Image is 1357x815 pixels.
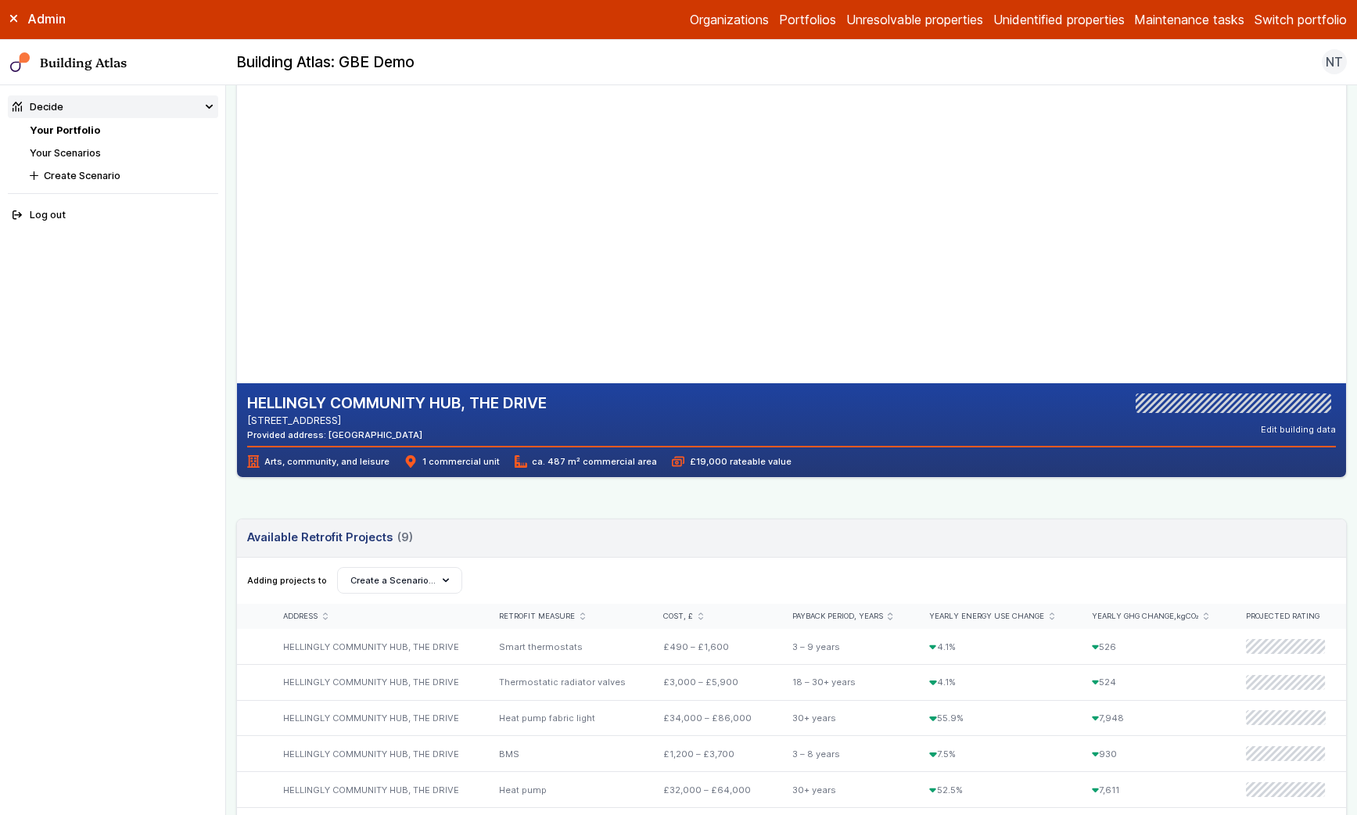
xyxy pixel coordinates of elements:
div: Provided address: [GEOGRAPHIC_DATA] [247,429,547,441]
div: £490 – £1,600 [648,629,777,664]
div: HELLINGLY COMMUNITY HUB, THE DRIVE [268,664,484,700]
div: £34,000 – £86,000 [648,700,777,736]
div: HELLINGLY COMMUNITY HUB, THE DRIVE [268,772,484,808]
span: NT [1326,52,1343,71]
span: £19,000 rateable value [672,455,791,468]
div: 7,611 [1077,772,1231,808]
div: 526 [1077,629,1231,664]
div: Thermostatic radiator valves [484,664,648,700]
a: Portfolios [779,10,836,29]
a: Maintenance tasks [1134,10,1244,29]
span: Retrofit measure [499,612,575,622]
span: Address [283,612,318,622]
div: 7,948 [1077,700,1231,736]
div: HELLINGLY COMMUNITY HUB, THE DRIVE [268,629,484,664]
span: Adding projects to [247,574,327,587]
div: 524 [1077,664,1231,700]
span: Payback period, years [792,612,883,622]
div: HELLINGLY COMMUNITY HUB, THE DRIVE [268,700,484,736]
a: Your Portfolio [30,124,100,136]
span: kgCO₂ [1176,612,1199,620]
span: Arts, community, and leisure [247,455,390,468]
div: Decide [13,99,63,114]
div: BMS [484,736,648,772]
button: Switch portfolio [1255,10,1347,29]
div: £32,000 – £64,000 [648,772,777,808]
div: 7.5% [914,736,1077,772]
button: NT [1322,49,1347,74]
div: HELLINGLY COMMUNITY HUB, THE DRIVE [268,736,484,772]
div: Heat pump [484,772,648,808]
h3: Available Retrofit Projects [247,529,413,546]
button: Create Scenario [25,164,218,187]
button: Edit building data [1261,423,1336,436]
div: 30+ years [777,772,914,808]
div: £3,000 – £5,900 [648,664,777,700]
address: [STREET_ADDRESS] [247,413,547,428]
span: Yearly energy use change [929,612,1044,622]
div: Heat pump fabric light [484,700,648,736]
span: 1 commercial unit [404,455,499,468]
div: 3 – 9 years [777,629,914,664]
div: 55.9% [914,700,1077,736]
img: main-0bbd2752.svg [10,52,31,73]
div: Projected rating [1246,612,1331,622]
div: Smart thermostats [484,629,648,664]
span: ca. 487 m² commercial area [515,455,657,468]
button: Log out [8,204,218,227]
div: 4.1% [914,629,1077,664]
button: Create a Scenario… [337,567,463,594]
div: 930 [1077,736,1231,772]
summary: Decide [8,95,218,118]
div: £1,200 – £3,700 [648,736,777,772]
a: Your Scenarios [30,147,101,159]
div: 30+ years [777,700,914,736]
div: 3 – 8 years [777,736,914,772]
div: 4.1% [914,664,1077,700]
span: (9) [397,529,413,546]
a: Unidentified properties [993,10,1125,29]
a: Unresolvable properties [846,10,983,29]
div: 18 – 30+ years [777,664,914,700]
h2: Building Atlas: GBE Demo [236,52,415,73]
span: Cost, £ [663,612,693,622]
div: 52.5% [914,772,1077,808]
a: Organizations [690,10,769,29]
span: Yearly GHG change, [1092,612,1199,622]
h2: HELLINGLY COMMUNITY HUB, THE DRIVE [247,393,547,414]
